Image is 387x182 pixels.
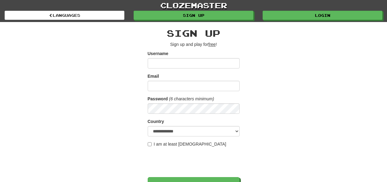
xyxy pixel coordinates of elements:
label: Username [148,50,169,57]
a: Languages [5,11,124,20]
p: Sign up and play for ! [148,41,240,47]
input: I am at least [DEMOGRAPHIC_DATA] [148,142,152,146]
iframe: reCAPTCHA [148,150,241,174]
label: Password [148,96,168,102]
label: I am at least [DEMOGRAPHIC_DATA] [148,141,226,147]
h2: Sign up [148,28,240,38]
a: Sign up [134,11,253,20]
label: Email [148,73,159,79]
em: (6 characters minimum) [169,96,214,101]
u: free [208,42,216,47]
a: Login [263,11,382,20]
label: Country [148,118,164,124]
